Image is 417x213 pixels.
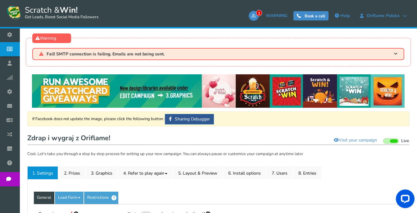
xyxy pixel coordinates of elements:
a: Help [332,11,353,21]
a: 1. Settings [27,166,58,179]
span: WARNING [266,13,287,19]
span: Help [340,13,350,19]
span: Live [401,138,409,144]
a: Lead Form [55,192,84,204]
div: Warning [32,33,71,43]
span: Fail! SMTP connection is failing. Emails are not being sent. [47,52,165,56]
a: 1WARNING [249,11,290,21]
span: 1 [256,10,262,16]
h1: Zdrap i wygraj z Oriflame! [27,133,409,145]
a: 8. Entries [293,166,321,179]
small: Get Leads, Boost Social Media Followers [25,15,98,20]
img: Scratch and Win [6,5,22,20]
p: Cool. Let's take you through a step by step process for setting up your new campaign. You can alw... [27,151,409,157]
a: Scratch &Win! Get Leads, Boost Social Media Followers [6,5,98,20]
a: Sharing Debugger [165,114,214,124]
img: festival-poster-2020.webp [32,74,405,108]
a: 6. Install options [223,166,266,179]
a: Visit your campaign [330,135,381,146]
span: Book a call [305,13,325,19]
a: Restrictions [84,192,118,204]
span: Oriflame Polska [364,13,403,18]
iframe: LiveChat chat widget [391,187,417,213]
a: Book a call [293,11,329,20]
a: 2. Prizes [59,166,85,179]
a: 4. Refer to play again [118,166,172,179]
a: 3. Graphics [86,166,117,179]
a: General [34,192,54,204]
div: If Facebook does not update the image, please click the following button : [27,111,409,126]
span: Scratch & [22,5,98,20]
a: 5. Layout & Preview [173,166,222,179]
a: 7. Users [267,166,292,179]
strong: Win! [60,5,78,15]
